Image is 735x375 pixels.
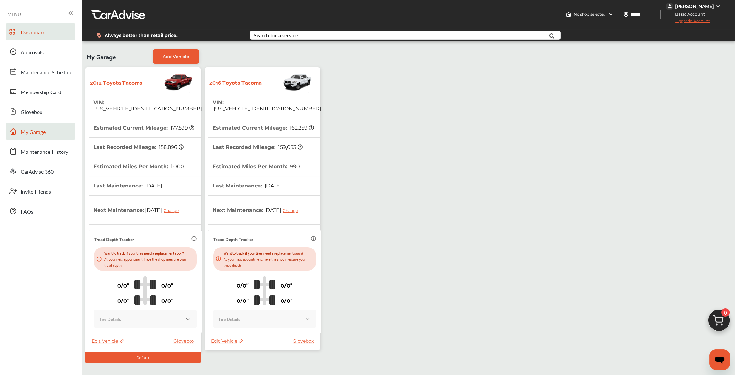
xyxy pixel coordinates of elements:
[264,183,282,189] span: [DATE]
[21,88,61,97] span: Membership Card
[213,157,300,176] th: Estimated Miles Per Month :
[289,163,300,170] span: 990
[85,352,201,363] div: Default
[283,208,301,213] div: Change
[224,256,313,268] p: At your next appointment, have the shop measure your tread depth.
[6,43,75,60] a: Approvals
[117,295,129,305] p: 0/0"
[6,23,75,40] a: Dashboard
[104,250,194,256] p: Want to track if your tires need a replacement soon?
[134,276,156,305] img: tire_track_logo.b900bcbc.svg
[660,10,661,19] img: header-divider.bc55588e.svg
[105,33,178,38] span: Always better than retail price.
[213,176,282,195] th: Last Maintenance :
[293,338,317,344] a: Glovebox
[281,280,292,290] p: 0/0"
[169,125,194,131] span: 177,599
[93,176,162,195] th: Last Maintenance :
[93,138,184,157] th: Last Recorded Mileage :
[7,12,21,17] span: MENU
[213,93,321,118] th: VIN :
[94,235,134,243] p: Tread Depth Tracker
[21,148,68,156] span: Maintenance History
[623,12,629,17] img: location_vector.a44bc228.svg
[104,256,194,268] p: At your next appointment, have the shop measure your tread depth.
[144,183,162,189] span: [DATE]
[92,338,124,344] span: Edit Vehicle
[21,188,51,196] span: Invite Friends
[289,125,314,131] span: 162,259
[281,295,292,305] p: 0/0"
[574,12,605,17] span: No shop selected
[6,63,75,80] a: Maintenance Schedule
[153,49,199,64] a: Add Vehicle
[304,316,311,322] img: KOKaJQAAAABJRU5ErkJggg==
[6,163,75,179] a: CarAdvise 360
[173,338,198,344] a: Glovebox
[213,106,321,112] span: [US_VEHICLE_IDENTIFICATION_NUMBER]
[93,196,183,224] th: Next Maintenance :
[213,138,303,157] th: Last Recorded Mileage :
[97,32,101,38] img: dollor_label_vector.a70140d1.svg
[21,168,54,176] span: CarAdvise 360
[224,250,313,256] p: Want to track if your tires need a replacement soon?
[263,202,303,218] span: [DATE]
[704,307,734,337] img: cart_icon.3d0951e8.svg
[209,77,262,87] strong: 2016 Toyota Tacoma
[21,128,46,136] span: My Garage
[666,11,710,18] span: Basic Account
[21,208,33,216] span: FAQs
[6,123,75,140] a: My Garage
[161,280,173,290] p: 0/0"
[566,12,571,17] img: header-home-logo.8d720a4f.svg
[93,93,202,118] th: VIN :
[93,118,194,137] th: Estimated Current Mileage :
[211,338,243,344] span: Edit Vehicle
[21,68,72,77] span: Maintenance Schedule
[185,316,191,322] img: KOKaJQAAAABJRU5ErkJggg==
[213,235,253,243] p: Tread Depth Tracker
[170,163,184,170] span: 1,000
[254,33,298,38] div: Search for a service
[237,295,249,305] p: 0/0"
[6,83,75,100] a: Membership Card
[158,144,184,150] span: 158,896
[237,280,249,290] p: 0/0"
[666,18,710,26] span: Upgrade Account
[164,208,182,213] div: Change
[21,108,42,117] span: Glovebox
[213,118,314,137] th: Estimated Current Mileage :
[277,144,303,150] span: 159,053
[99,315,121,323] p: Tire Details
[218,315,240,323] p: Tire Details
[163,54,189,59] span: Add Vehicle
[93,157,184,176] th: Estimated Miles Per Month :
[721,308,730,317] span: 0
[161,295,173,305] p: 0/0"
[87,49,116,64] span: My Garage
[117,280,129,290] p: 0/0"
[6,183,75,199] a: Invite Friends
[142,71,193,93] img: Vehicle
[93,106,202,112] span: [US_VEHICLE_IDENTIFICATION_NUMBER]
[709,349,730,370] iframe: Button to launch messaging window
[6,103,75,120] a: Glovebox
[213,196,303,224] th: Next Maintenance :
[144,202,183,218] span: [DATE]
[21,48,44,57] span: Approvals
[715,4,721,9] img: WGsFRI8htEPBVLJbROoPRyZpYNWhNONpIPPETTm6eUC0GeLEiAAAAAElFTkSuQmCC
[608,12,613,17] img: header-down-arrow.9dd2ce7d.svg
[6,143,75,160] a: Maintenance History
[21,29,46,37] span: Dashboard
[675,4,714,9] div: [PERSON_NAME]
[666,3,673,10] img: jVpblrzwTbfkPYzPPzSLxeg0AAAAASUVORK5CYII=
[90,77,142,87] strong: 2012 Toyota Tacoma
[254,276,275,305] img: tire_track_logo.b900bcbc.svg
[262,71,312,93] img: Vehicle
[6,203,75,219] a: FAQs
